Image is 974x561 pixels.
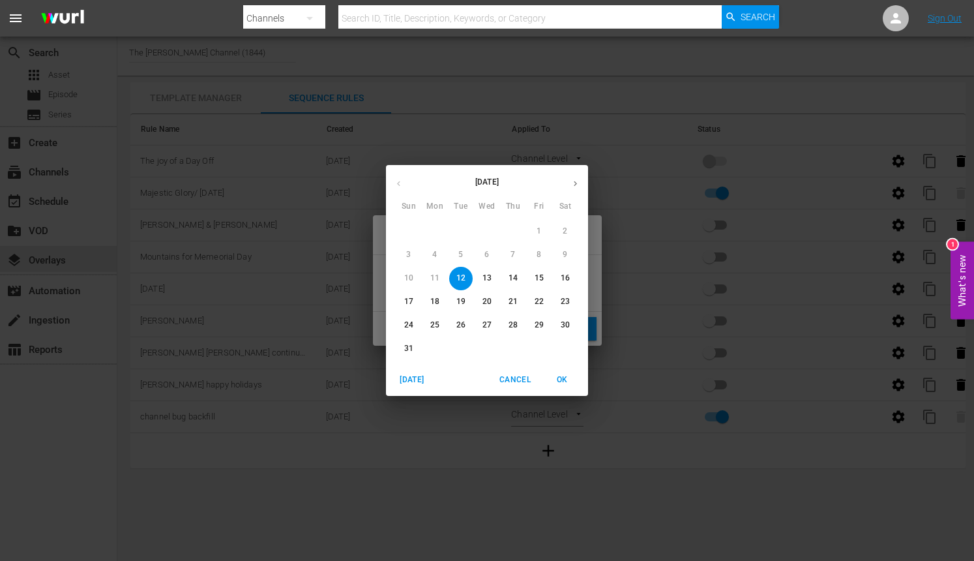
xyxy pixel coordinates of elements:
span: Fri [527,200,551,213]
img: ans4CAIJ8jUAAAAAAAAAAAAAAAAAAAAAAAAgQb4GAAAAAAAAAAAAAAAAAAAAAAAAJMjXAAAAAAAAAAAAAAAAAAAAAAAAgAT5G... [31,3,94,34]
p: 18 [430,296,439,307]
p: 15 [535,273,544,284]
span: OK [546,373,578,387]
p: 31 [404,343,413,354]
button: 23 [553,290,577,314]
p: 24 [404,320,413,331]
button: 24 [397,314,421,337]
p: 27 [482,320,492,331]
p: 21 [509,296,518,307]
span: Mon [423,200,447,213]
div: 1 [947,239,958,250]
span: Thu [501,200,525,213]
p: 26 [456,320,465,331]
span: Wed [475,200,499,213]
a: Sign Out [928,13,962,23]
button: 19 [449,290,473,314]
button: 12 [449,267,473,290]
button: 15 [527,267,551,290]
p: 14 [509,273,518,284]
span: Sat [553,200,577,213]
button: OK [541,369,583,391]
button: 25 [423,314,447,337]
button: Open Feedback Widget [951,242,974,320]
p: 19 [456,296,465,307]
span: Tue [449,200,473,213]
button: 13 [475,267,499,290]
span: Sun [397,200,421,213]
button: 26 [449,314,473,337]
p: 29 [535,320,544,331]
button: [DATE] [391,369,433,391]
button: 28 [501,314,525,337]
button: 14 [501,267,525,290]
button: 27 [475,314,499,337]
span: menu [8,10,23,26]
button: 16 [553,267,577,290]
button: 22 [527,290,551,314]
p: 28 [509,320,518,331]
p: 12 [456,273,465,284]
p: 13 [482,273,492,284]
p: 17 [404,296,413,307]
span: [DATE] [396,373,428,387]
button: 20 [475,290,499,314]
span: Search [741,5,775,29]
button: Cancel [494,369,536,391]
button: 21 [501,290,525,314]
p: 30 [561,320,570,331]
p: 22 [535,296,544,307]
button: 18 [423,290,447,314]
button: 17 [397,290,421,314]
p: 23 [561,296,570,307]
button: 29 [527,314,551,337]
p: [DATE] [411,176,563,188]
button: 30 [553,314,577,337]
p: 20 [482,296,492,307]
span: Cancel [499,373,531,387]
p: 16 [561,273,570,284]
button: 31 [397,337,421,361]
p: 25 [430,320,439,331]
